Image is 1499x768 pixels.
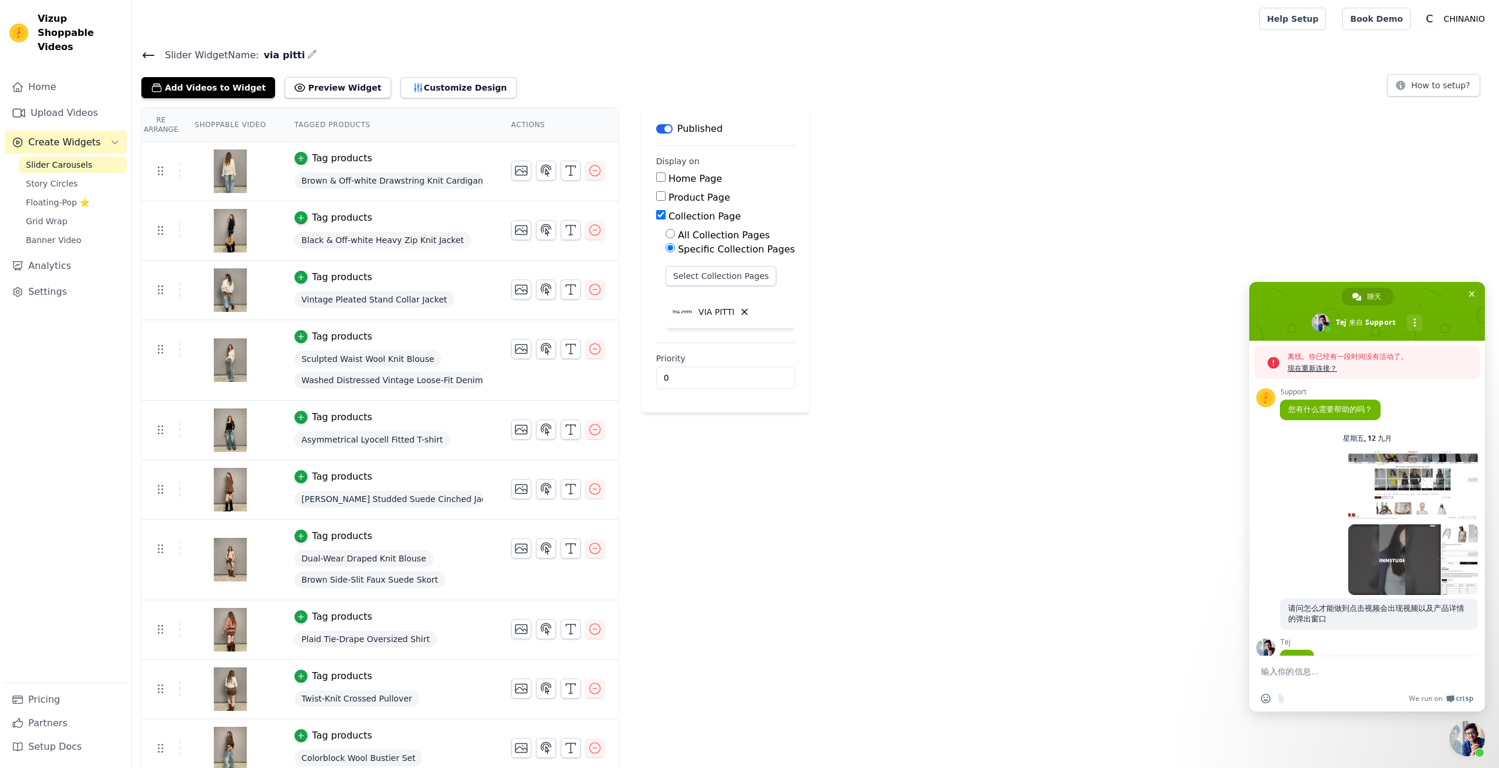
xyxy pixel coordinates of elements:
img: tn-b113e6dc467a4e9fb53dc4072357c33d.png [214,332,247,388]
th: Re Arrange [141,108,180,142]
legend: Display on [656,155,700,167]
span: Banner Video [26,234,81,246]
div: 聊天 [1342,288,1393,305]
div: Tag products [312,669,372,683]
label: All Collection Pages [678,230,770,241]
img: tn-4b965b5df38b44c8853aeb208b3c7b04.png [214,143,247,200]
a: Floating-Pop ⭐ [19,194,127,211]
span: 插入表情符号 [1261,694,1270,703]
a: Story Circles [19,175,127,192]
span: Brown & Off-white Drawstring Knit Cardigan [294,172,483,189]
a: Banner Video [19,232,127,248]
img: tn-62b69996507f4c199eab060e85656608.png [214,661,247,717]
button: Change Thumbnail [511,339,531,359]
span: Story Circles [26,178,78,189]
button: Create Widgets [5,131,127,154]
text: C [1426,13,1433,25]
label: Collection Page [669,211,741,222]
button: Tag products [294,410,372,424]
p: CHINANIO [1439,8,1490,29]
label: Product Page [669,192,730,203]
div: 关闭聊天 [1450,721,1485,756]
span: Vintage Pleated Stand Collar Jacket [294,291,454,308]
span: Colorblock Wool Bustier Set [294,750,423,766]
button: Change Thumbnail [511,679,531,699]
span: Brown Side-Slit Faux Suede Skort [294,571,445,588]
span: Black & Off-white Heavy Zip Knit Jacket [294,232,471,248]
th: Actions [497,108,618,142]
span: Tej [1280,638,1314,646]
span: Vizup Shoppable Videos [38,12,122,54]
button: Tag products [294,669,372,683]
span: Slider Widget Name: [155,48,259,62]
button: Tag products [294,610,372,624]
div: Tag products [312,470,372,484]
textarea: 输入你的信息… [1261,666,1447,677]
label: Home Page [669,173,722,184]
span: 请问怎么才能做到点击视频会出现视频以及产品详情的弹出窗口 [1288,603,1464,624]
button: Tag products [294,729,372,743]
button: Tag products [294,330,372,344]
a: Analytics [5,254,127,278]
div: Tag products [312,330,372,344]
div: Tag products [312,529,372,543]
span: 您有什么需要帮助的吗？ [1288,404,1372,414]
span: Sculpted Waist Wool Knit Blouse [294,351,442,367]
span: Dual-Wear Draped Knit Blouse [294,550,434,567]
span: Floating-Pop ⭐ [26,197,90,208]
span: Create Widgets [28,135,101,149]
label: Priority [656,353,795,364]
a: How to setup? [1387,82,1480,94]
a: Settings [5,280,127,304]
button: Change Thumbnail [511,420,531,440]
img: tn-107fb445880c4abab5d04384a13fe84b.png [214,601,247,658]
a: Pricing [5,688,127,712]
button: Change Thumbnail [511,280,531,300]
div: Tag products [312,211,372,225]
span: Twist-Knit Crossed Pullover [294,690,419,707]
th: Tagged Products [280,108,497,142]
a: Book Demo [1342,8,1410,30]
span: Asymmetrical Lyocell Fitted T-shirt [294,431,450,448]
button: Preview Widget [284,77,391,98]
span: Slider Carousels [26,159,92,171]
div: Edit Name [307,47,317,63]
span: Grid Wrap [26,215,67,227]
a: Home [5,75,127,99]
span: Crisp [1456,694,1473,703]
button: Change Thumbnail [511,619,531,639]
span: 离线。你已经有一段时间没有活动了。 [1288,351,1474,363]
img: tn-fee2572ea60647f9a6397f00548c062a.png [214,202,247,259]
span: We run on [1409,694,1442,703]
div: Tag products [312,151,372,165]
button: C CHINANIO [1420,8,1490,29]
button: Change Thumbnail [511,479,531,499]
p: Published [677,122,723,136]
button: Delete collection [734,302,755,322]
span: Plaid Tie-Drape Oversized Shirt [294,631,437,647]
img: tn-ce6bcfaf53f04cd2a707d17dfd7ec994.png [214,402,247,458]
button: How to setup? [1387,74,1480,97]
button: Change Thumbnail [511,538,531,558]
div: 星期五, 12 九月 [1343,435,1392,442]
button: Customize Design [401,77,517,98]
button: Tag products [294,270,372,284]
a: Upload Videos [5,101,127,125]
span: Support [1280,388,1381,396]
span: Washed Distressed Vintage Loose-Fit Denim Jeans [294,372,483,388]
div: Tag products [312,610,372,624]
a: Setup Docs [5,735,127,759]
button: Tag products [294,470,372,484]
button: Change Thumbnail [511,220,531,240]
img: VIA PITTI [670,300,694,324]
div: Tag products [312,410,372,424]
button: Select Collection Pages [666,266,777,286]
button: Tag products [294,529,372,543]
p: VIA PITTI [699,306,734,318]
span: via pitti [259,48,305,62]
span: Hello [1288,654,1306,664]
button: Tag products [294,151,372,165]
div: Tag products [312,729,372,743]
th: Shoppable Video [180,108,280,142]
